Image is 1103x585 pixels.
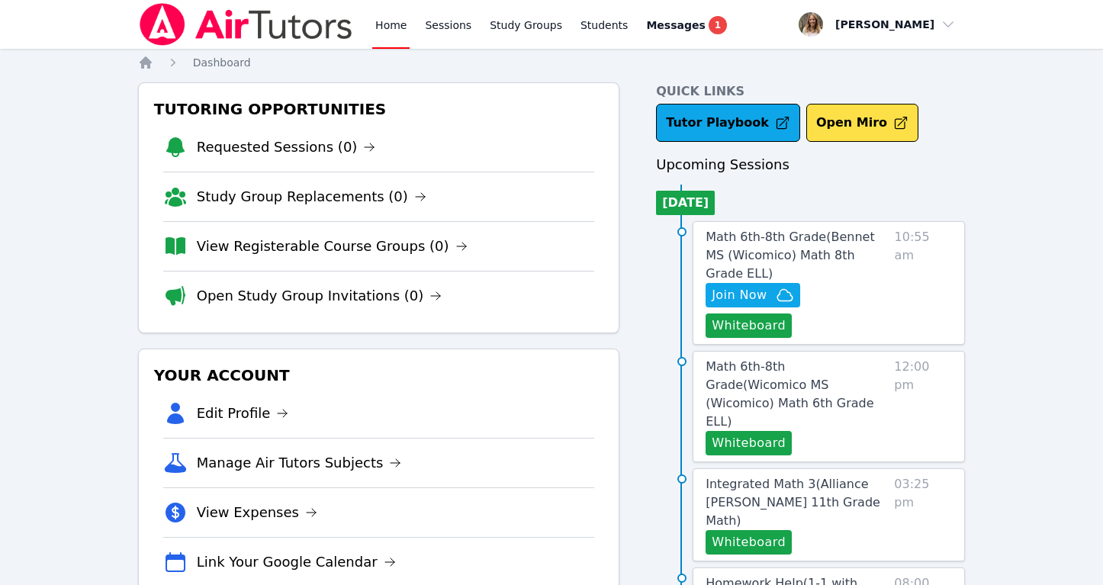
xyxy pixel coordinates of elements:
[197,452,402,474] a: Manage Air Tutors Subjects
[712,286,767,304] span: Join Now
[706,358,888,431] a: Math 6th-8th Grade(Wicomico MS (Wicomico) Math 6th Grade ELL)
[656,104,800,142] a: Tutor Playbook
[197,502,317,523] a: View Expenses
[894,358,952,455] span: 12:00 pm
[656,191,715,215] li: [DATE]
[894,475,952,554] span: 03:25 pm
[656,154,965,175] h3: Upcoming Sessions
[138,3,354,46] img: Air Tutors
[706,228,888,283] a: Math 6th-8th Grade(Bennet MS (Wicomico) Math 8th Grade ELL)
[706,431,792,455] button: Whiteboard
[197,236,468,257] a: View Registerable Course Groups (0)
[706,230,874,281] span: Math 6th-8th Grade ( Bennet MS (Wicomico) Math 8th Grade ELL )
[151,362,607,389] h3: Your Account
[197,403,289,424] a: Edit Profile
[806,104,918,142] button: Open Miro
[706,530,792,554] button: Whiteboard
[151,95,607,123] h3: Tutoring Opportunities
[193,56,251,69] span: Dashboard
[706,475,888,530] a: Integrated Math 3(Alliance [PERSON_NAME] 11th Grade Math)
[197,285,442,307] a: Open Study Group Invitations (0)
[706,477,880,528] span: Integrated Math 3 ( Alliance [PERSON_NAME] 11th Grade Math )
[646,18,705,33] span: Messages
[197,186,426,207] a: Study Group Replacements (0)
[709,16,727,34] span: 1
[193,55,251,70] a: Dashboard
[197,137,376,158] a: Requested Sessions (0)
[656,82,965,101] h4: Quick Links
[706,359,873,429] span: Math 6th-8th Grade ( Wicomico MS (Wicomico) Math 6th Grade ELL )
[706,283,800,307] button: Join Now
[706,313,792,338] button: Whiteboard
[197,551,396,573] a: Link Your Google Calendar
[138,55,966,70] nav: Breadcrumb
[895,228,953,338] span: 10:55 am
